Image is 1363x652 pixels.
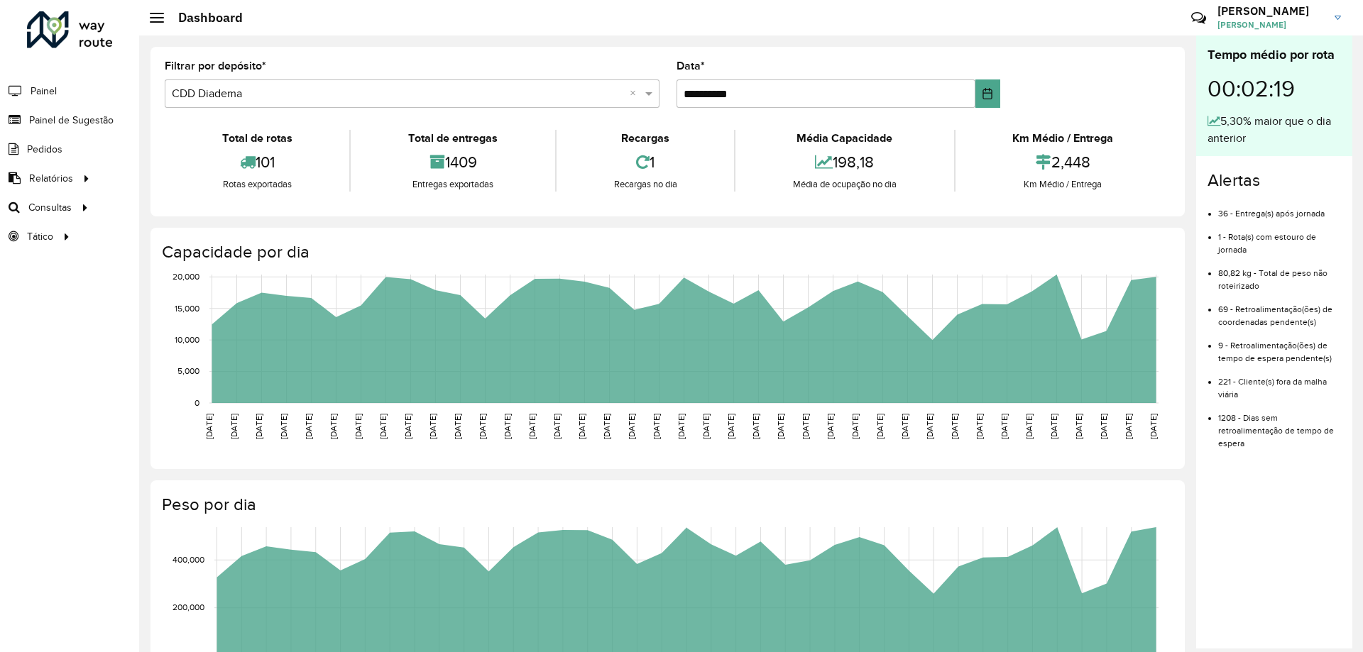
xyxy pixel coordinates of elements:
[168,147,346,177] div: 101
[1183,3,1214,33] a: Contato Rápido
[801,414,810,439] text: [DATE]
[630,85,642,102] span: Clear all
[925,414,934,439] text: [DATE]
[378,414,388,439] text: [DATE]
[1099,414,1108,439] text: [DATE]
[354,130,551,147] div: Total de entregas
[1124,414,1133,439] text: [DATE]
[552,414,562,439] text: [DATE]
[403,414,412,439] text: [DATE]
[503,414,512,439] text: [DATE]
[1208,170,1341,191] h4: Alertas
[739,147,950,177] div: 198,18
[164,10,243,26] h2: Dashboard
[1218,328,1341,365] li: 9 - Retroalimentação(ões) de tempo de espera pendente(s)
[776,414,785,439] text: [DATE]
[677,414,686,439] text: [DATE]
[1218,292,1341,328] li: 69 - Retroalimentação(ões) de coordenadas pendente(s)
[173,272,199,281] text: 20,000
[329,414,338,439] text: [DATE]
[173,603,204,612] text: 200,000
[1218,197,1341,220] li: 36 - Entrega(s) após jornada
[652,414,661,439] text: [DATE]
[875,414,885,439] text: [DATE]
[195,398,199,407] text: 0
[1208,65,1341,113] div: 00:02:19
[1217,18,1324,31] span: [PERSON_NAME]
[204,414,214,439] text: [DATE]
[560,177,730,192] div: Recargas no dia
[900,414,909,439] text: [DATE]
[168,130,346,147] div: Total de rotas
[1218,220,1341,256] li: 1 - Rota(s) com estouro de jornada
[701,414,711,439] text: [DATE]
[527,414,537,439] text: [DATE]
[1074,414,1083,439] text: [DATE]
[229,414,239,439] text: [DATE]
[173,555,204,564] text: 400,000
[478,414,487,439] text: [DATE]
[28,200,72,215] span: Consultas
[29,171,73,186] span: Relatórios
[726,414,735,439] text: [DATE]
[1217,4,1324,18] h3: [PERSON_NAME]
[29,113,114,128] span: Painel de Sugestão
[959,147,1167,177] div: 2,448
[975,414,984,439] text: [DATE]
[1049,414,1058,439] text: [DATE]
[577,414,586,439] text: [DATE]
[1208,113,1341,147] div: 5,30% maior que o dia anterior
[826,414,835,439] text: [DATE]
[428,414,437,439] text: [DATE]
[1218,401,1341,450] li: 1208 - Dias sem retroalimentação de tempo de espera
[165,57,266,74] label: Filtrar por depósito
[677,57,705,74] label: Data
[959,177,1167,192] div: Km Médio / Entrega
[602,414,611,439] text: [DATE]
[560,147,730,177] div: 1
[279,414,288,439] text: [DATE]
[453,414,462,439] text: [DATE]
[27,142,62,157] span: Pedidos
[739,130,950,147] div: Média Capacidade
[175,335,199,344] text: 10,000
[354,177,551,192] div: Entregas exportadas
[1149,414,1158,439] text: [DATE]
[959,130,1167,147] div: Km Médio / Entrega
[1024,414,1034,439] text: [DATE]
[1218,256,1341,292] li: 80,82 kg - Total de peso não roteirizado
[177,367,199,376] text: 5,000
[1218,365,1341,401] li: 221 - Cliente(s) fora da malha viária
[354,414,363,439] text: [DATE]
[168,177,346,192] div: Rotas exportadas
[751,414,760,439] text: [DATE]
[850,414,860,439] text: [DATE]
[739,177,950,192] div: Média de ocupação no dia
[1000,414,1009,439] text: [DATE]
[175,304,199,313] text: 15,000
[975,79,1000,108] button: Choose Date
[627,414,636,439] text: [DATE]
[560,130,730,147] div: Recargas
[1208,45,1341,65] div: Tempo médio por rota
[304,414,313,439] text: [DATE]
[31,84,57,99] span: Painel
[162,494,1171,515] h4: Peso por dia
[950,414,959,439] text: [DATE]
[254,414,263,439] text: [DATE]
[162,242,1171,263] h4: Capacidade por dia
[354,147,551,177] div: 1409
[27,229,53,244] span: Tático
